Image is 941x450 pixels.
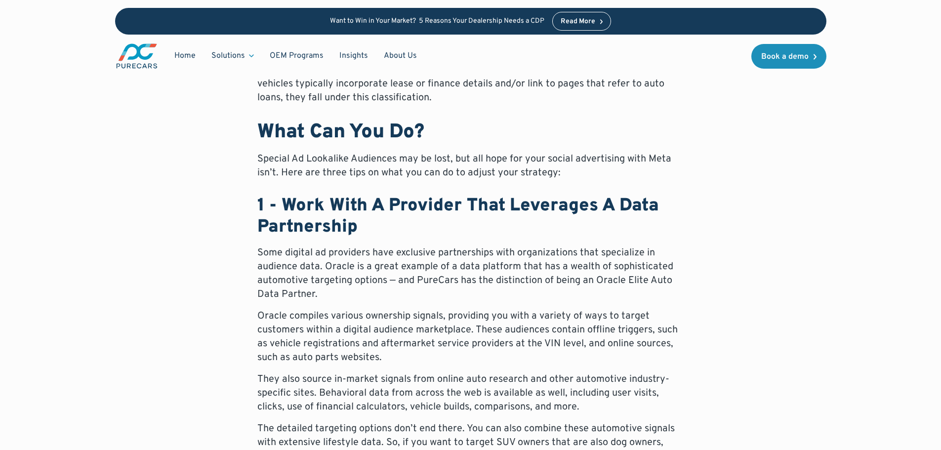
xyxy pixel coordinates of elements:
p: They also source in-market signals from online auto research and other automotive industry-specif... [257,372,684,414]
div: Book a demo [761,53,809,61]
div: Solutions [204,46,262,65]
h3: 1 - Work With A Provider That Leverages A Data Partnership [257,196,684,238]
a: Read More [552,12,612,31]
img: purecars logo [115,42,159,70]
p: Want to Win in Your Market? 5 Reasons Your Dealership Needs a CDP [330,17,544,26]
div: Read More [561,18,595,25]
a: Book a demo [751,44,826,69]
a: Home [166,46,204,65]
a: Insights [331,46,376,65]
p: Oracle compiles various ownership signals, providing you with a variety of ways to target custome... [257,309,684,365]
div: Solutions [211,50,245,61]
h2: What Can You Do? [257,121,684,144]
a: About Us [376,46,425,65]
p: The “credit” category is the one that affects auto dealerships. Since ads for new or used vehicle... [257,63,684,105]
a: main [115,42,159,70]
a: OEM Programs [262,46,331,65]
p: Some digital ad providers have exclusive partnerships with organizations that specialize in audie... [257,246,684,301]
p: Special Ad Lookalike Audiences may be lost, but all hope for your social advertising with Meta is... [257,152,684,180]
